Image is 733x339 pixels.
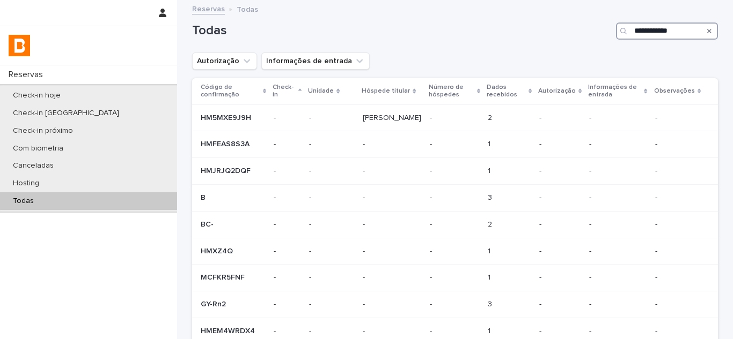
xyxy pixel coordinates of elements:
p: - [430,271,434,282]
p: 1 [488,325,493,336]
p: - [589,220,647,229]
p: - [363,138,367,149]
p: HMXZ4Q [201,245,235,256]
p: - [274,273,300,282]
p: - [363,191,367,202]
p: - [363,271,367,282]
p: - [539,167,581,176]
p: - [655,114,701,123]
p: - [274,114,300,123]
p: Hosting [4,179,48,188]
p: - [309,298,313,309]
p: HMFEAS8S3A [201,138,252,149]
p: BC- [201,218,216,229]
p: - [589,193,647,202]
p: Todas [237,3,258,14]
p: - [309,271,313,282]
p: - [655,247,701,256]
p: 1 [488,245,493,256]
p: - [363,164,367,176]
p: - [274,300,300,309]
p: Check-in próximo [4,126,82,135]
p: - [274,220,300,229]
p: Unidade [308,85,334,97]
p: GY-Rn2 [201,298,228,309]
p: 2 [488,218,494,229]
p: - [274,327,300,336]
p: - [655,167,701,176]
p: Check-in hoje [4,91,69,100]
p: Com biometria [4,144,72,153]
p: - [539,114,581,123]
input: Search [616,22,718,40]
p: Canceladas [4,161,62,170]
p: - [539,247,581,256]
p: - [655,220,701,229]
p: HM5MXE9J9H [201,111,253,123]
p: 1 [488,164,493,176]
p: - [539,327,581,336]
p: - [655,273,701,282]
p: Reservas [4,70,52,80]
p: MCFKR5FNF [201,271,247,282]
p: Felipe Ferreira Pereira [363,111,423,123]
p: - [274,193,300,202]
p: 1 [488,271,493,282]
p: Observações [654,85,695,97]
p: - [430,111,434,123]
p: - [539,300,581,309]
tr: BB --- -- -- 33 --- [192,184,718,211]
p: - [309,164,313,176]
p: Informações de entrada [588,81,641,101]
p: - [589,140,647,149]
p: HMEM4WRDX4 [201,325,257,336]
p: Número de hóspedes [429,81,474,101]
tr: HMXZ4QHMXZ4Q --- -- -- 11 --- [192,238,718,265]
p: - [430,298,434,309]
tr: HMJRJQ2DQFHMJRJQ2DQF --- -- -- 11 --- [192,158,718,185]
p: Hóspede titular [362,85,410,97]
p: - [655,193,701,202]
p: - [430,138,434,149]
p: 3 [488,191,494,202]
p: 3 [488,298,494,309]
h1: Todas [192,23,612,39]
p: - [589,300,647,309]
p: - [309,218,313,229]
p: - [589,114,647,123]
p: Todas [4,197,42,206]
p: - [274,247,300,256]
p: - [539,140,581,149]
p: Check-in [GEOGRAPHIC_DATA] [4,109,128,118]
tr: MCFKR5FNFMCFKR5FNF --- -- -- 11 --- [192,265,718,291]
p: Dados recebidos [487,81,526,101]
tr: GY-Rn2GY-Rn2 --- -- -- 33 --- [192,291,718,318]
p: - [589,327,647,336]
p: B [201,191,208,202]
tr: HM5MXE9J9HHM5MXE9J9H --- [PERSON_NAME][PERSON_NAME] -- 22 --- [192,104,718,131]
p: - [589,247,647,256]
p: - [309,245,313,256]
p: - [309,138,313,149]
p: - [309,111,313,123]
p: - [274,167,300,176]
p: - [274,140,300,149]
p: - [430,191,434,202]
p: - [539,273,581,282]
p: - [309,191,313,202]
p: - [363,325,367,336]
button: Informações de entrada [261,52,370,70]
p: - [589,167,647,176]
p: Autorização [538,85,576,97]
a: Reservas [192,2,225,14]
p: - [655,140,701,149]
p: - [363,298,367,309]
p: Check-in [273,81,296,101]
p: - [539,220,581,229]
p: - [309,325,313,336]
p: - [589,273,647,282]
tr: HMFEAS8S3AHMFEAS8S3A --- -- -- 11 --- [192,131,718,158]
p: 2 [488,111,494,123]
tr: BC-BC- --- -- -- 22 --- [192,211,718,238]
